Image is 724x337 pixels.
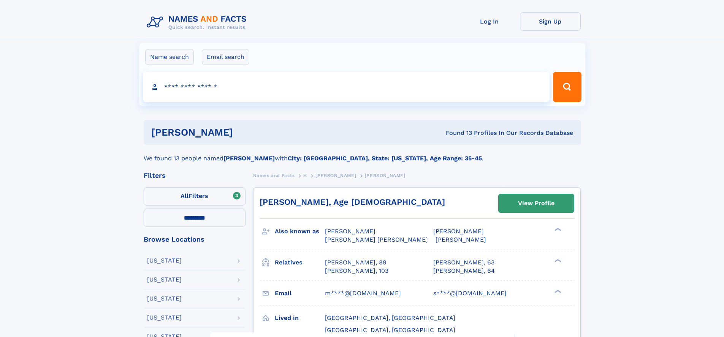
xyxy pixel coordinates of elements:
[553,72,581,102] button: Search Button
[260,197,445,207] a: [PERSON_NAME], Age [DEMOGRAPHIC_DATA]
[553,258,562,263] div: ❯
[144,236,246,243] div: Browse Locations
[147,277,182,283] div: [US_STATE]
[275,225,325,238] h3: Also known as
[553,289,562,294] div: ❯
[499,194,574,212] a: View Profile
[144,145,581,163] div: We found 13 people named with .
[288,155,482,162] b: City: [GEOGRAPHIC_DATA], State: [US_STATE], Age Range: 35-45
[147,296,182,302] div: [US_STATE]
[325,228,375,235] span: [PERSON_NAME]
[147,315,182,321] div: [US_STATE]
[145,49,194,65] label: Name search
[181,192,189,199] span: All
[275,287,325,300] h3: Email
[143,72,550,102] input: search input
[339,129,573,137] div: Found 13 Profiles In Our Records Database
[553,227,562,232] div: ❯
[147,258,182,264] div: [US_STATE]
[202,49,249,65] label: Email search
[518,195,554,212] div: View Profile
[520,12,581,31] a: Sign Up
[325,236,428,243] span: [PERSON_NAME] [PERSON_NAME]
[325,314,455,321] span: [GEOGRAPHIC_DATA], [GEOGRAPHIC_DATA]
[144,172,246,179] div: Filters
[151,128,339,137] h1: [PERSON_NAME]
[325,258,387,267] a: [PERSON_NAME], 89
[275,312,325,324] h3: Lived in
[223,155,275,162] b: [PERSON_NAME]
[433,267,495,275] a: [PERSON_NAME], 64
[144,187,246,206] label: Filters
[325,326,455,334] span: [GEOGRAPHIC_DATA], [GEOGRAPHIC_DATA]
[303,173,307,178] span: H
[144,12,253,33] img: Logo Names and Facts
[275,256,325,269] h3: Relatives
[253,171,295,180] a: Names and Facts
[325,267,388,275] a: [PERSON_NAME], 103
[433,258,494,267] a: [PERSON_NAME], 63
[433,228,484,235] span: [PERSON_NAME]
[315,173,356,178] span: [PERSON_NAME]
[365,173,406,178] span: [PERSON_NAME]
[459,12,520,31] a: Log In
[303,171,307,180] a: H
[315,171,356,180] a: [PERSON_NAME]
[436,236,486,243] span: [PERSON_NAME]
